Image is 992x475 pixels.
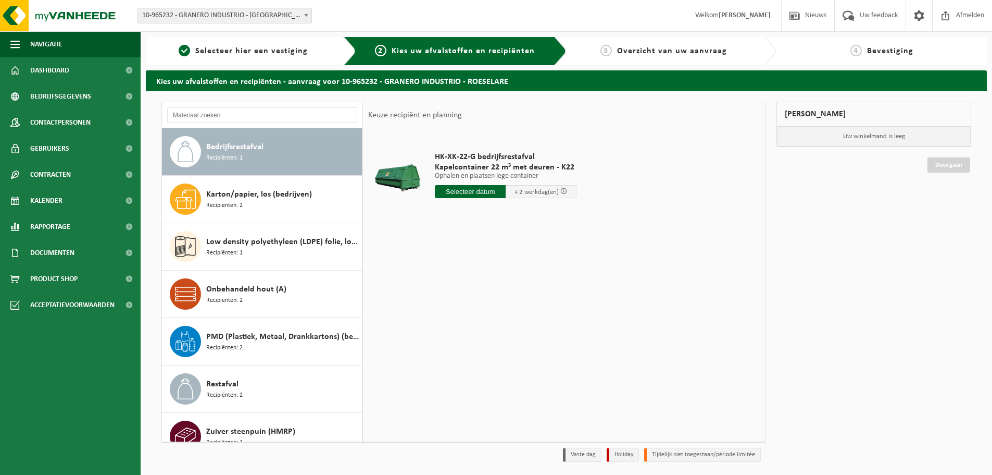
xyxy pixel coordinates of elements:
[375,45,386,56] span: 2
[776,102,971,127] div: [PERSON_NAME]
[206,201,243,211] span: Recipiënten: 2
[206,153,243,163] span: Recipiënten: 1
[617,47,727,55] span: Overzicht van uw aanvraag
[206,141,263,153] span: Bedrijfsrestafval
[146,70,987,91] h2: Kies uw afvalstoffen en recipiënten - aanvraag voor 10-965232 - GRANERO INDUSTRIO - ROESELARE
[206,188,312,201] span: Karton/papier, los (bedrijven)
[30,240,74,266] span: Documenten
[162,128,362,176] button: Bedrijfsrestafval Recipiënten: 1
[195,47,308,55] span: Selecteer hier een vestiging
[162,223,362,271] button: Low density polyethyleen (LDPE) folie, los, gekleurd Recipiënten: 1
[30,162,71,188] span: Contracten
[206,378,238,391] span: Restafval
[206,283,286,296] span: Onbehandeld hout (A)
[151,45,335,57] a: 1Selecteer hier een vestiging
[514,189,559,196] span: + 2 werkdag(en)
[162,176,362,223] button: Karton/papier, los (bedrijven) Recipiënten: 2
[30,31,62,57] span: Navigatie
[927,157,970,173] a: Doorgaan
[138,8,311,23] span: 10-965232 - GRANERO INDUSTRIO - ROESELARE
[206,236,359,248] span: Low density polyethyleen (LDPE) folie, los, gekleurd
[30,188,62,214] span: Kalender
[206,343,243,353] span: Recipiënten: 2
[435,185,506,198] input: Selecteer datum
[30,292,115,318] span: Acceptatievoorwaarden
[206,331,359,343] span: PMD (Plastiek, Metaal, Drankkartons) (bedrijven)
[162,271,362,318] button: Onbehandeld hout (A) Recipiënten: 2
[644,448,761,462] li: Tijdelijk niet toegestaan/période limitée
[206,248,243,258] span: Recipiënten: 1
[162,413,362,460] button: Zuiver steenpuin (HMRP) Recipiënten: 1
[867,47,913,55] span: Bevestiging
[206,438,243,448] span: Recipiënten: 1
[179,45,190,56] span: 1
[600,45,612,56] span: 3
[30,136,69,162] span: Gebruikers
[167,107,357,123] input: Materiaal zoeken
[30,266,78,292] span: Product Shop
[363,102,467,128] div: Keuze recipiënt en planning
[435,152,576,162] span: HK-XK-22-G bedrijfsrestafval
[850,45,862,56] span: 4
[162,366,362,413] button: Restafval Recipiënten: 2
[392,47,535,55] span: Kies uw afvalstoffen en recipiënten
[777,127,971,147] p: Uw winkelmand is leeg
[206,391,243,400] span: Recipiënten: 2
[162,318,362,366] button: PMD (Plastiek, Metaal, Drankkartons) (bedrijven) Recipiënten: 2
[30,57,69,83] span: Dashboard
[719,11,771,19] strong: [PERSON_NAME]
[30,109,91,136] span: Contactpersonen
[607,448,639,462] li: Holiday
[30,214,70,240] span: Rapportage
[30,83,91,109] span: Bedrijfsgegevens
[206,296,243,306] span: Recipiënten: 2
[435,162,576,173] span: Kapelcontainer 22 m³ met deuren - K22
[206,425,295,438] span: Zuiver steenpuin (HMRP)
[563,448,601,462] li: Vaste dag
[435,173,576,180] p: Ophalen en plaatsen lege container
